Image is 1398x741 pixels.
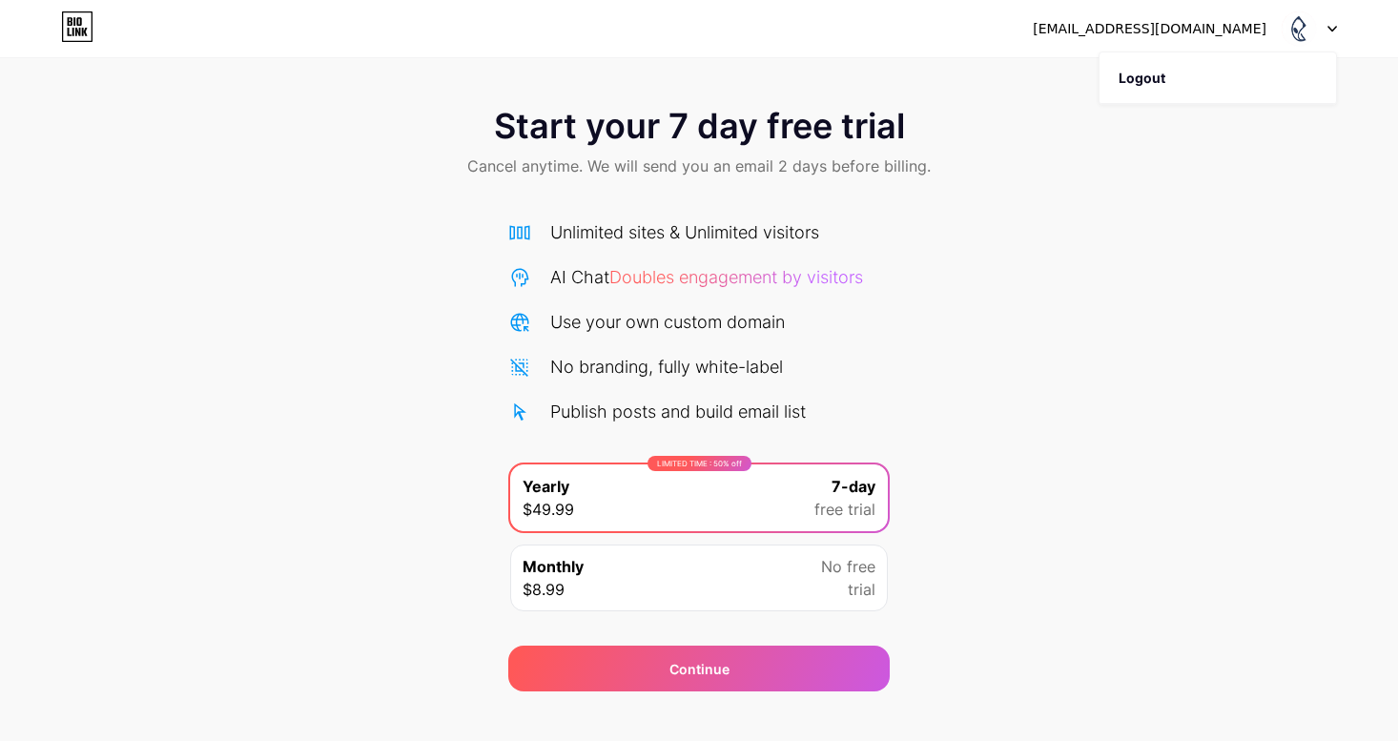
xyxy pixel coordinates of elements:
[550,354,783,380] div: No branding, fully white-label
[648,456,751,471] div: LIMITED TIME : 50% off
[523,498,574,521] span: $49.99
[494,107,905,145] span: Start your 7 day free trial
[523,555,584,578] span: Monthly
[1100,52,1336,104] li: Logout
[523,475,569,498] span: Yearly
[467,154,931,177] span: Cancel anytime. We will send you an email 2 days before billing.
[821,555,875,578] span: No free
[609,267,863,287] span: Doubles engagement by visitors
[550,219,819,245] div: Unlimited sites & Unlimited visitors
[550,399,806,424] div: Publish posts and build email list
[523,578,565,601] span: $8.99
[669,659,730,679] div: Continue
[550,264,863,290] div: AI Chat
[1281,10,1317,47] img: paidwork
[550,309,785,335] div: Use your own custom domain
[832,475,875,498] span: 7-day
[848,578,875,601] span: trial
[1033,19,1266,39] div: [EMAIL_ADDRESS][DOMAIN_NAME]
[814,498,875,521] span: free trial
